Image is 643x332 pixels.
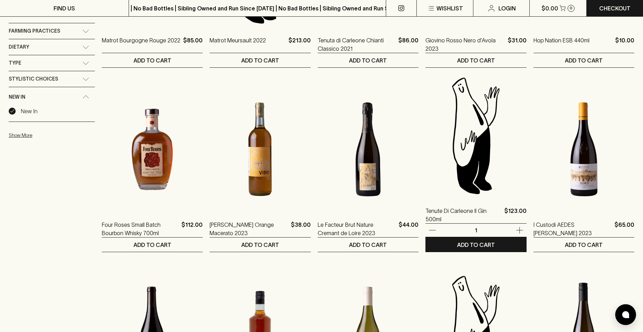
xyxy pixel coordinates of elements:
p: ADD TO CART [457,56,495,65]
p: ADD TO CART [241,241,279,249]
p: ADD TO CART [565,241,603,249]
img: I Custodi AEDES Etna Bianco 2023 [534,89,634,210]
a: Matrot Meursault 2022 [210,36,266,53]
img: Le Facteur Brut Nature Cremant de Loire 2023 [318,89,418,210]
p: ADD TO CART [457,241,495,249]
p: New In [21,107,38,115]
p: $38.00 [291,221,311,237]
button: Show More [9,128,100,142]
p: $44.00 [399,221,418,237]
p: ADD TO CART [349,56,387,65]
span: New In [9,93,25,101]
p: ADD TO CART [565,56,603,65]
p: ADD TO CART [241,56,279,65]
a: Hop Nation ESB 440ml [534,36,589,53]
button: ADD TO CART [425,53,526,67]
p: ADD TO CART [349,241,387,249]
p: Checkout [599,4,630,13]
button: ADD TO CART [210,53,310,67]
span: Dietary [9,43,29,51]
a: I Custodi AEDES [PERSON_NAME] 2023 [534,221,612,237]
div: Farming Practices [9,23,95,39]
p: Wishlist [437,4,463,13]
button: ADD TO CART [318,53,418,67]
img: bubble-icon [622,311,629,318]
button: ADD TO CART [102,53,203,67]
a: Tenute Di Carleone Il Gin 500ml [425,207,501,223]
button: ADD TO CART [210,238,310,252]
p: $31.00 [508,36,527,53]
a: Matrot Bourgogne Rouge 2022 [102,36,180,53]
p: $112.00 [181,221,203,237]
p: $65.00 [614,221,634,237]
a: Le Facteur Brut Nature Cremant de Loire 2023 [318,221,396,237]
div: Type [9,55,95,71]
p: 1 [467,226,484,234]
span: Stylistic Choices [9,75,58,83]
div: Stylistic Choices [9,71,95,87]
button: ADD TO CART [102,238,203,252]
p: $123.00 [504,207,527,223]
img: Four Roses Small Batch Bourbon Whisky 700ml [102,89,203,210]
a: Tenuta di Carleone Chianti Classico 2021 [318,36,396,53]
div: New In [9,87,95,107]
button: ADD TO CART [318,238,418,252]
div: Dietary [9,39,95,55]
p: ADD TO CART [133,241,171,249]
span: Type [9,59,21,67]
p: $0.00 [542,4,558,13]
button: ADD TO CART [534,53,634,67]
p: FIND US [54,4,75,13]
p: ADD TO CART [133,56,171,65]
img: Blackhearts & Sparrows Man [425,75,526,196]
p: $86.00 [398,36,418,53]
p: $10.00 [615,36,634,53]
a: Giovino Rosso Nero d'Avola 2023 [425,36,505,53]
p: $85.00 [183,36,203,53]
p: Login [498,4,516,13]
button: ADD TO CART [425,238,526,252]
p: 0 [570,6,572,10]
span: Farming Practices [9,27,60,35]
img: Giovino Orange Macerato 2023 [210,89,310,210]
button: ADD TO CART [534,238,634,252]
a: Four Roses Small Batch Bourbon Whisky 700ml [102,221,179,237]
p: $213.00 [288,36,311,53]
a: [PERSON_NAME] Orange Macerato 2023 [210,221,288,237]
